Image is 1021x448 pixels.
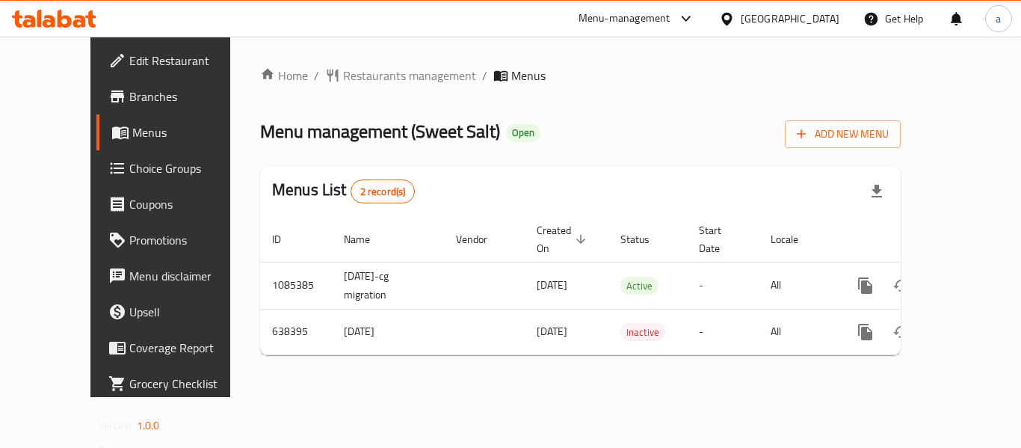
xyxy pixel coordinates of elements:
[332,262,444,309] td: [DATE]-cg migration
[129,375,249,393] span: Grocery Checklist
[260,114,500,148] span: Menu management ( Sweet Salt )
[96,258,261,294] a: Menu disclaimer
[314,67,319,85] li: /
[537,221,590,257] span: Created On
[687,262,759,309] td: -
[96,294,261,330] a: Upsell
[132,123,249,141] span: Menus
[129,303,249,321] span: Upsell
[785,120,901,148] button: Add New Menu
[771,230,818,248] span: Locale
[332,309,444,355] td: [DATE]
[506,126,540,139] span: Open
[129,339,249,357] span: Coverage Report
[996,10,1001,27] span: a
[96,222,261,258] a: Promotions
[797,125,889,144] span: Add New Menu
[272,230,300,248] span: ID
[836,217,1003,263] th: Actions
[579,10,670,28] div: Menu-management
[96,43,261,79] a: Edit Restaurant
[859,174,895,209] div: Export file
[137,416,160,435] span: 1.0.0
[620,230,669,248] span: Status
[759,309,836,355] td: All
[699,221,741,257] span: Start Date
[96,150,261,186] a: Choice Groups
[96,330,261,366] a: Coverage Report
[848,314,883,350] button: more
[96,366,261,402] a: Grocery Checklist
[511,67,546,85] span: Menus
[260,217,1003,355] table: enhanced table
[741,10,839,27] div: [GEOGRAPHIC_DATA]
[620,324,665,341] span: Inactive
[129,52,249,70] span: Edit Restaurant
[129,267,249,285] span: Menu disclaimer
[456,230,507,248] span: Vendor
[129,195,249,213] span: Coupons
[272,179,415,203] h2: Menus List
[129,88,249,105] span: Branches
[325,67,476,85] a: Restaurants management
[848,268,883,304] button: more
[537,322,567,341] span: [DATE]
[96,114,261,150] a: Menus
[482,67,487,85] li: /
[129,231,249,249] span: Promotions
[96,186,261,222] a: Coupons
[537,275,567,295] span: [DATE]
[343,67,476,85] span: Restaurants management
[351,185,415,199] span: 2 record(s)
[260,67,308,85] a: Home
[98,416,135,435] span: Version:
[260,309,332,355] td: 638395
[620,277,658,295] span: Active
[759,262,836,309] td: All
[129,159,249,177] span: Choice Groups
[687,309,759,355] td: -
[260,67,901,85] nav: breadcrumb
[883,314,919,350] button: Change Status
[260,262,332,309] td: 1085385
[96,79,261,114] a: Branches
[344,230,389,248] span: Name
